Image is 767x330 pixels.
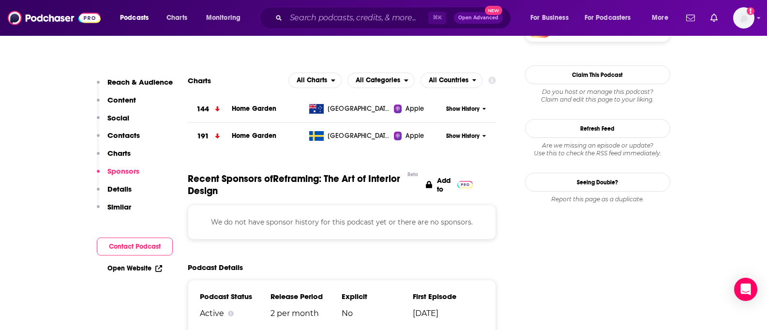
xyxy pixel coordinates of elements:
[525,88,670,104] div: Claim and edit this page to your liking.
[271,309,342,318] span: 2 per month
[271,292,342,301] h3: Release Period
[406,104,424,114] span: Apple
[413,292,484,301] h3: First Episode
[107,149,131,158] p: Charts
[97,77,173,95] button: Reach & Audience
[107,184,132,194] p: Details
[733,7,754,29] img: User Profile
[525,142,670,157] div: Are we missing an episode or update? Use this to check the RSS feed immediately.
[188,76,211,85] h2: Charts
[443,105,489,113] button: Show History
[107,113,129,122] p: Social
[8,9,101,27] img: Podchaser - Follow, Share and Rate Podcasts
[269,7,520,29] div: Search podcasts, credits, & more...
[578,10,645,26] button: open menu
[707,10,722,26] a: Show notifications dropdown
[120,11,149,25] span: Podcasts
[199,10,253,26] button: open menu
[232,105,277,113] a: Home Garden
[200,217,484,227] p: We do not have sponsor history for this podcast yet or there are no sponsors.
[97,95,136,113] button: Content
[443,132,489,140] button: Show History
[107,264,162,272] a: Open Website
[166,11,187,25] span: Charts
[406,131,424,141] span: Apple
[107,166,139,176] p: Sponsors
[197,131,209,142] h3: 191
[394,104,443,114] a: Apple
[421,73,483,88] h2: Countries
[107,202,131,211] p: Similar
[97,131,140,149] button: Contacts
[97,149,131,166] button: Charts
[421,73,483,88] button: open menu
[525,195,670,203] div: Report this page as a duplicate.
[747,7,754,15] svg: Add a profile image
[525,119,670,138] button: Refresh Feed
[200,309,271,318] div: Active
[347,73,415,88] h2: Categories
[525,173,670,192] a: Seeing Double?
[342,292,413,301] h3: Explicit
[188,96,232,122] a: 144
[734,278,757,301] div: Open Intercom Messenger
[407,171,418,178] div: Beta
[457,181,473,188] img: Pro Logo
[682,10,699,26] a: Show notifications dropdown
[113,10,161,26] button: open menu
[733,7,754,29] span: Logged in as ericagelbard
[188,123,232,150] a: 191
[196,104,209,115] h3: 144
[188,173,403,197] span: Recent Sponsors of Reframing: The Art of Interior Design
[286,10,428,26] input: Search podcasts, credits, & more...
[305,104,394,114] a: [GEOGRAPHIC_DATA]
[485,6,502,15] span: New
[288,73,342,88] h2: Platforms
[446,105,480,113] span: Show History
[297,77,327,84] span: All Charts
[288,73,342,88] button: open menu
[645,10,680,26] button: open menu
[585,11,631,25] span: For Podcasters
[525,65,670,84] button: Claim This Podcast
[347,73,415,88] button: open menu
[107,77,173,87] p: Reach & Audience
[446,132,480,140] span: Show History
[97,113,129,131] button: Social
[305,131,394,141] a: [GEOGRAPHIC_DATA]
[97,184,132,202] button: Details
[232,132,277,140] a: Home Garden
[97,238,173,255] button: Contact Podcast
[437,176,452,194] p: Add to
[454,12,503,24] button: Open AdvancedNew
[733,7,754,29] button: Show profile menu
[524,10,581,26] button: open menu
[413,309,484,318] span: [DATE]
[652,11,668,25] span: More
[200,292,271,301] h3: Podcast Status
[188,263,243,272] h2: Podcast Details
[429,77,468,84] span: All Countries
[328,131,391,141] span: Sweden
[530,11,569,25] span: For Business
[206,11,241,25] span: Monitoring
[97,202,131,220] button: Similar
[426,173,473,197] a: Add to
[458,15,498,20] span: Open Advanced
[328,104,391,114] span: Australia
[356,77,400,84] span: All Categories
[428,12,446,24] span: ⌘ K
[394,131,443,141] a: Apple
[97,166,139,184] button: Sponsors
[525,88,670,96] span: Do you host or manage this podcast?
[342,309,413,318] span: No
[160,10,193,26] a: Charts
[107,95,136,105] p: Content
[107,131,140,140] p: Contacts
